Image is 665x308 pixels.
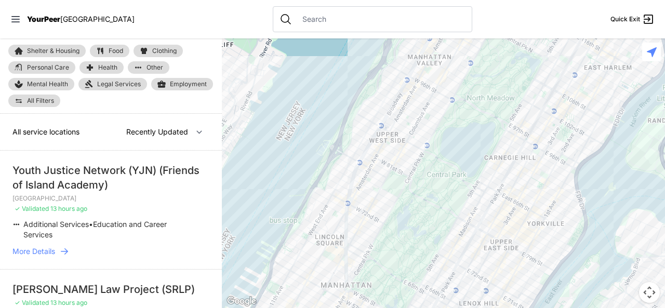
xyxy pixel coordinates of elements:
[27,16,135,22] a: YourPeer[GEOGRAPHIC_DATA]
[128,61,169,74] a: Other
[12,246,55,257] span: More Details
[610,15,640,23] span: Quick Exit
[12,194,209,203] p: [GEOGRAPHIC_DATA]
[224,294,259,308] img: Google
[15,299,49,306] span: ✓ Validated
[12,246,209,257] a: More Details
[27,98,54,104] span: All Filters
[12,282,209,297] div: [PERSON_NAME] Law Project (SRLP)
[50,299,87,306] span: 13 hours ago
[12,127,79,136] span: All service locations
[224,294,259,308] a: Open this area in Google Maps (opens a new window)
[98,64,117,71] span: Health
[90,45,129,57] a: Food
[12,163,209,192] div: Youth Justice Network (YJN) (Friends of Island Academy)
[97,80,141,88] span: Legal Services
[50,205,87,212] span: 13 hours ago
[27,64,69,71] span: Personal Care
[27,80,68,88] span: Mental Health
[23,220,89,229] span: Additional Services
[170,80,207,88] span: Employment
[78,78,147,90] a: Legal Services
[296,14,465,24] input: Search
[152,48,177,54] span: Clothing
[109,48,123,54] span: Food
[79,61,124,74] a: Health
[134,45,183,57] a: Clothing
[610,13,655,25] a: Quick Exit
[23,220,167,239] span: Education and Career Services
[151,78,213,90] a: Employment
[60,15,135,23] span: [GEOGRAPHIC_DATA]
[15,205,49,212] span: ✓ Validated
[147,64,163,71] span: Other
[639,282,660,303] button: Map camera controls
[89,220,93,229] span: •
[8,95,60,107] a: All Filters
[27,48,79,54] span: Shelter & Housing
[8,78,74,90] a: Mental Health
[8,45,86,57] a: Shelter & Housing
[27,15,60,23] span: YourPeer
[8,61,75,74] a: Personal Care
